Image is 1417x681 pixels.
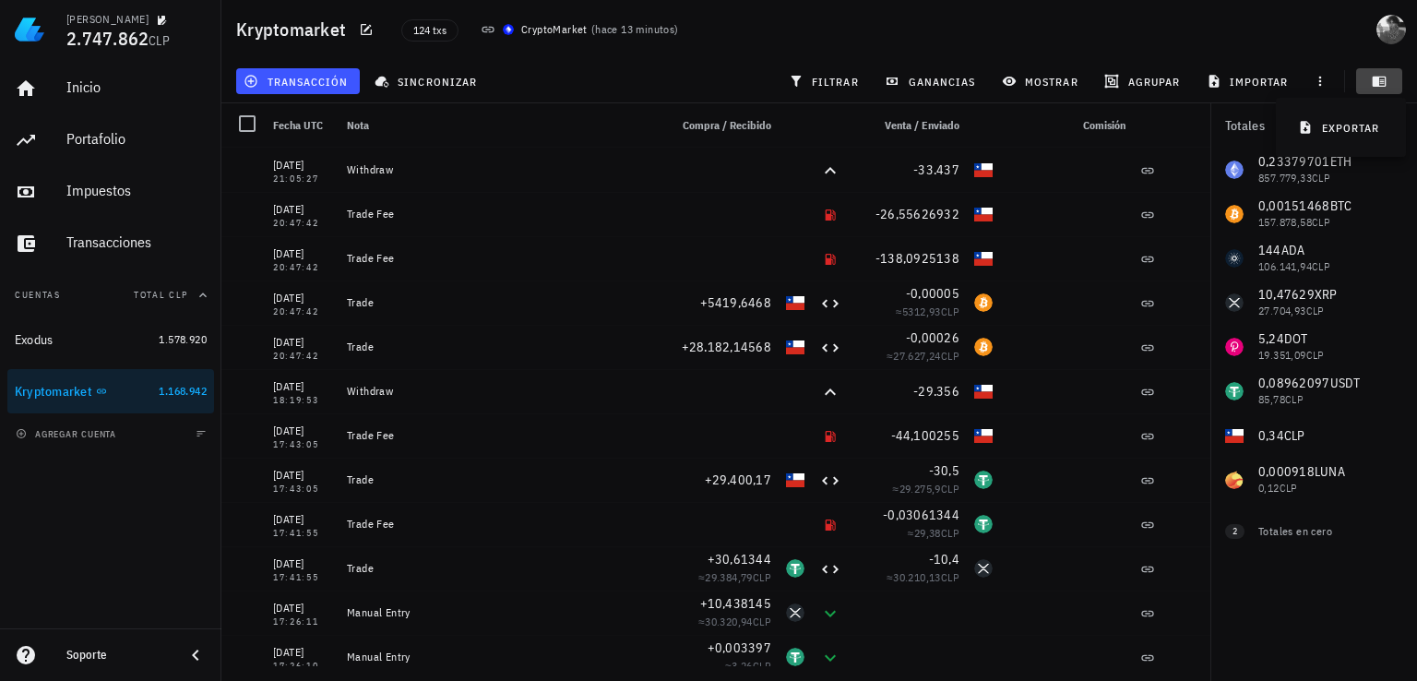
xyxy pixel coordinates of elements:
[994,68,1090,94] button: mostrar
[236,15,353,44] h1: Kryptomarket
[1000,103,1133,148] div: Comisión
[347,561,653,576] div: Trade
[159,384,207,398] span: 1.168.942
[941,482,959,496] span: CLP
[725,659,771,673] span: ≈
[273,484,332,494] div: 17:43:05
[1006,74,1078,89] span: mostrar
[698,615,771,628] span: ≈
[273,174,332,184] div: 21:05:27
[273,245,332,263] div: [DATE]
[1291,114,1391,140] button: exportar
[875,206,959,222] span: -26,55626932
[273,573,332,582] div: 17:41:55
[273,377,332,396] div: [DATE]
[19,428,116,440] span: agregar cuenta
[885,118,959,132] span: Venta / Enviado
[11,424,125,443] button: agregar cuenta
[705,472,772,488] span: +29.400,17
[273,352,332,361] div: 20:47:42
[974,338,993,356] div: BTC-icon
[273,422,332,440] div: [DATE]
[786,471,804,489] div: CLP-icon
[786,293,804,312] div: CLP-icon
[273,529,332,538] div: 17:41:55
[347,207,653,221] div: Trade Fee
[273,555,332,573] div: [DATE]
[7,317,214,362] a: Exodus 1.578.920
[974,249,993,268] div: CLP-icon
[347,295,653,310] div: Trade
[273,263,332,272] div: 20:47:42
[906,285,959,302] span: -0,00005
[66,648,170,663] div: Soporte
[698,570,771,584] span: ≈
[273,510,332,529] div: [DATE]
[66,12,149,27] div: [PERSON_NAME]
[974,161,993,179] div: CLP-icon
[247,74,348,89] span: transacción
[1376,15,1406,44] div: avatar
[347,340,653,354] div: Trade
[273,643,332,662] div: [DATE]
[347,517,653,532] div: Trade Fee
[347,384,653,399] div: Withdraw
[273,617,332,627] div: 17:26:11
[875,250,959,267] span: -138,0925138
[1232,524,1237,539] span: 2
[941,349,959,363] span: CLP
[339,103,661,148] div: Nota
[66,233,207,251] div: Transacciones
[15,332,54,348] div: Exodus
[413,20,447,41] span: 124 txs
[347,472,653,487] div: Trade
[893,482,959,496] span: ≈
[15,384,92,400] div: Kryptomarket
[913,383,959,400] span: -29.356
[941,526,959,540] span: CLP
[661,103,779,148] div: Compra / Recibido
[7,170,214,214] a: Impuestos
[347,605,653,620] div: Manual Entry
[273,118,323,132] span: Fecha UTC
[134,289,188,301] span: Total CLP
[887,570,959,584] span: ≈
[1225,119,1380,132] div: Totales
[347,428,653,443] div: Trade Fee
[273,200,332,219] div: [DATE]
[753,659,771,673] span: CLP
[913,161,959,178] span: -33.437
[236,68,360,94] button: transacción
[792,74,859,89] span: filtrar
[66,130,207,148] div: Portafolio
[888,74,975,89] span: ganancias
[595,22,674,36] span: hace 13 minutos
[914,526,941,540] span: 29,38
[1210,74,1289,89] span: importar
[273,466,332,484] div: [DATE]
[591,20,679,39] span: ( )
[273,307,332,317] div: 20:47:42
[929,462,959,479] span: -30,5
[1210,103,1417,148] button: Totales
[273,662,332,671] div: 17:26:10
[682,339,771,355] span: +28.182,14568
[66,78,207,96] div: Inicio
[877,68,987,94] button: ganancias
[974,515,993,533] div: USDT-icon
[705,570,753,584] span: 29.384,79
[849,103,967,148] div: Venta / Enviado
[941,305,959,318] span: CLP
[902,305,941,318] span: 5312,93
[883,507,959,523] span: -0,03061344
[786,559,804,578] div: USDT-icon
[683,118,771,132] span: Compra / Recibido
[273,289,332,307] div: [DATE]
[347,650,653,664] div: Manual Entry
[273,599,332,617] div: [DATE]
[1198,68,1300,94] button: importar
[7,273,214,317] button: CuentasTotal CLP
[1097,68,1191,94] button: agrupar
[786,648,804,666] div: USDT-icon
[273,440,332,449] div: 17:43:05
